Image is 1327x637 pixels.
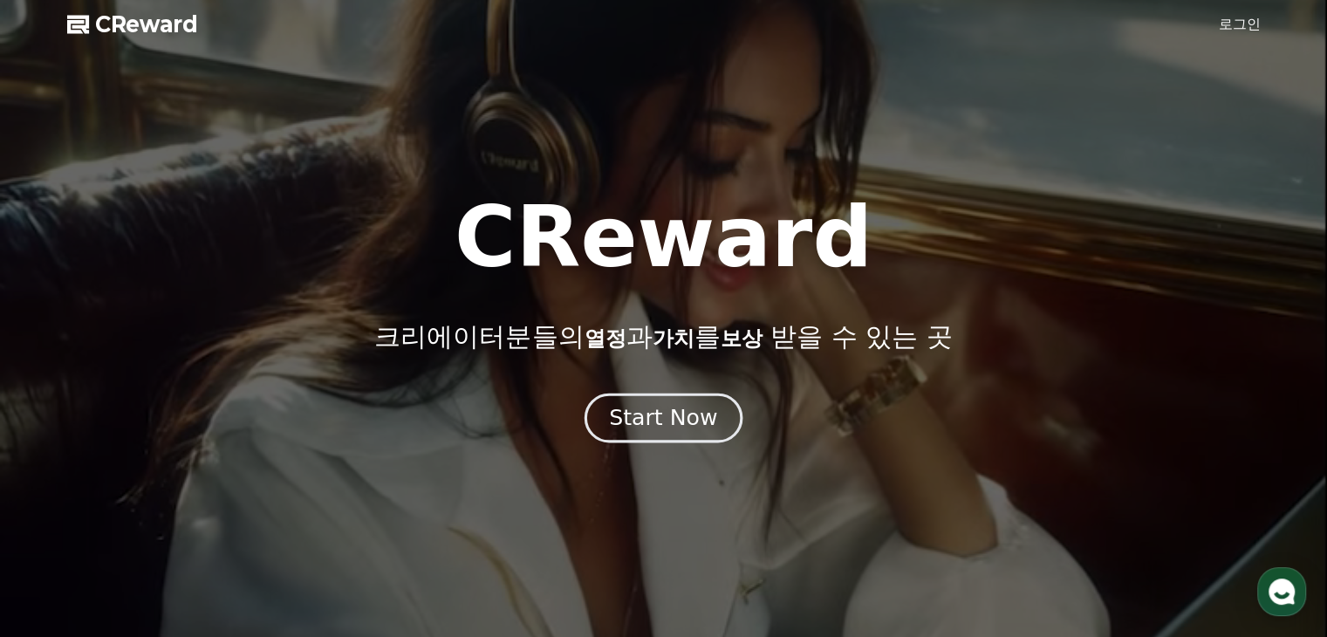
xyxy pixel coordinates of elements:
span: 보상 [720,326,762,351]
p: 크리에이터분들의 과 를 받을 수 있는 곳 [374,321,952,353]
span: 가치 [652,326,694,351]
div: Start Now [609,403,717,433]
span: CReward [95,10,198,38]
span: 열정 [584,326,626,351]
span: 대화 [160,519,181,533]
h1: CReward [455,195,872,279]
span: 홈 [55,518,65,532]
a: Start Now [588,412,739,428]
span: 설정 [270,518,291,532]
a: 로그인 [1219,14,1261,35]
a: 대화 [115,492,225,536]
a: CReward [67,10,198,38]
a: 설정 [225,492,335,536]
button: Start Now [585,394,742,443]
a: 홈 [5,492,115,536]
